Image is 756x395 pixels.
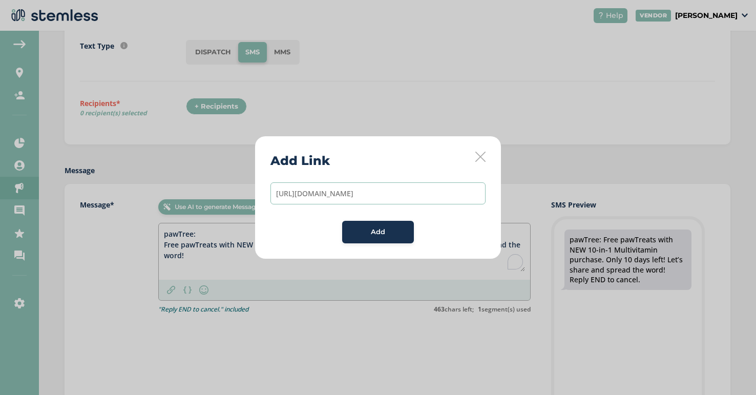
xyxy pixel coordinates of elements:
input: Enter link [270,182,486,204]
iframe: Chat Widget [705,346,756,395]
span: Add [371,227,385,237]
button: Add [342,221,414,243]
h2: Add Link [270,152,330,170]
